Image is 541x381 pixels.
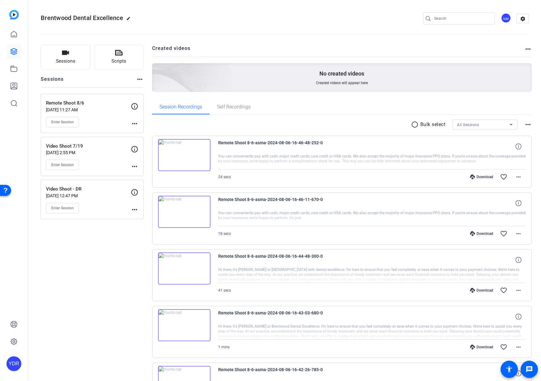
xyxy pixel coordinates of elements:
[131,163,138,170] mat-icon: more_horiz
[51,162,74,167] span: Enter Session
[51,206,74,211] span: Enter Session
[434,15,490,22] input: Search
[158,139,210,171] img: thumb-nail
[515,343,522,351] mat-icon: more_horiz
[131,120,138,127] mat-icon: more_horiz
[467,174,496,179] div: Download
[218,139,332,154] span: Remote Shoot 8-6-asma-2024-08-06-16-46-48-252-0
[46,117,79,127] button: Enter Session
[41,76,64,87] h2: Sessions
[51,120,74,125] span: Enter Session
[9,10,19,19] img: blue-gradient.svg
[46,193,131,198] p: [DATE] 12:47 PM
[160,104,202,109] span: Session Recordings
[457,123,479,127] span: All Sessions
[46,203,79,213] button: Enter Session
[46,143,131,150] p: Video Shoot 7/19
[41,45,90,69] button: Sessions
[515,230,522,237] mat-icon: more_horiz
[94,45,144,69] button: Scripts
[41,14,123,22] span: Brentwood Dental Excellence
[217,104,251,109] span: Self Recordings
[467,345,496,350] div: Download
[517,14,529,23] mat-icon: settings
[218,345,230,349] span: 1 mins
[411,121,420,128] mat-icon: radio_button_unchecked
[46,186,131,193] p: Video Shoot - DR
[158,252,210,285] img: thumb-nail
[83,2,230,136] img: Creted videos background
[6,356,21,371] div: YDR
[218,288,231,293] span: 41 secs
[515,287,522,294] mat-icon: more_horiz
[56,58,75,65] span: Sessions
[218,309,332,324] span: Remote Shoot 8-6-asma-2024-08-06-16-43-03-680-0
[46,107,131,112] p: [DATE] 11:27 AM
[420,121,446,128] p: Bulk select
[501,13,512,24] ngx-avatar: Nate Messer
[501,13,511,23] div: NM
[515,173,522,181] mat-icon: more_horiz
[136,76,144,83] mat-icon: more_horiz
[111,58,126,65] span: Scripts
[218,196,332,211] span: Remote Shoot 8-6-asma-2024-08-06-16-46-11-670-0
[506,366,513,373] mat-icon: accessibility
[500,230,507,237] mat-icon: favorite_border
[524,121,532,128] mat-icon: more_horiz
[467,231,496,236] div: Download
[467,288,496,293] div: Download
[500,173,507,181] mat-icon: favorite_border
[131,206,138,213] mat-icon: more_horiz
[152,45,525,57] h2: Created videos
[218,252,332,267] span: Remote Shoot 8-6-asma-2024-08-06-16-44-48-300-0
[316,80,368,85] span: Created videos will appear here
[158,309,210,341] img: thumb-nail
[500,343,507,351] mat-icon: favorite_border
[46,100,131,107] p: Remote Shoot 8/6
[524,45,532,53] mat-icon: more_horiz
[46,150,131,155] p: [DATE] 2:55 PM
[126,16,134,24] mat-icon: edit
[319,70,364,77] p: No created videos
[46,160,79,170] button: Enter Session
[500,287,507,294] mat-icon: favorite_border
[218,231,231,236] span: 18 secs
[526,366,533,373] mat-icon: message
[158,196,210,228] img: thumb-nail
[218,175,231,179] span: 24 secs
[218,366,332,381] span: Remote Shoot 8-6-asma-2024-08-06-16-42-26-785-0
